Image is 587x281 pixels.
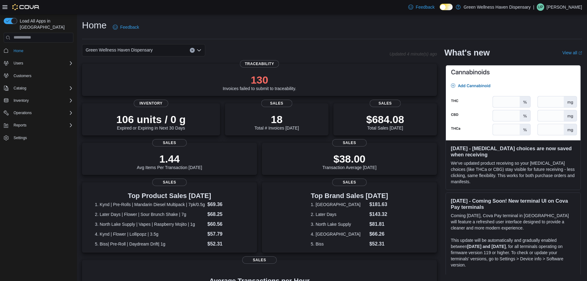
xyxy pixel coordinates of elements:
[11,134,73,142] span: Settings
[14,135,27,140] span: Settings
[14,110,32,115] span: Operations
[223,74,296,91] div: Invoices failed to submit to traceability.
[137,153,202,165] p: 1.44
[4,44,73,159] nav: Complex example
[311,221,367,227] dt: 3. North Lake Supply
[95,231,205,237] dt: 4. Kynd | Flower | Lollipopz | 3.5g
[11,97,73,104] span: Inventory
[451,237,576,268] p: This update will be automatically and gradually enabled between , for all terminals operating on ...
[261,100,292,107] span: Sales
[95,192,244,200] h3: Top Product Sales [DATE]
[116,113,186,130] div: Expired or Expiring in Next 30 Days
[332,179,367,186] span: Sales
[11,60,26,67] button: Users
[11,109,34,117] button: Operations
[451,213,576,231] p: Coming [DATE], Cova Pay terminal in [GEOGRAPHIC_DATA] will feature a refreshed user interface des...
[255,113,299,126] p: 18
[11,85,73,92] span: Catalog
[11,72,73,80] span: Customers
[137,153,202,170] div: Avg Items Per Transaction [DATE]
[110,21,141,33] a: Feedback
[440,4,453,10] input: Dark Mode
[311,192,388,200] h3: Top Brand Sales [DATE]
[369,230,388,238] dd: $66.26
[95,211,205,217] dt: 2. Later Days | Flower | Sour Brunch Shake | 7g
[207,201,244,208] dd: $69.36
[86,46,153,54] span: Green Wellness Haven Dispensary
[1,59,76,68] button: Users
[11,122,29,129] button: Reports
[242,256,277,264] span: Sales
[255,113,299,130] div: Total # Invoices [DATE]
[1,96,76,105] button: Inventory
[14,123,26,128] span: Reports
[467,244,506,249] strong: [DATE] and [DATE]
[14,86,26,91] span: Catalog
[14,61,23,66] span: Users
[240,60,279,68] span: Traceability
[406,1,437,13] a: Feedback
[95,221,205,227] dt: 3. North Lake Supply | Vapes | Raspberry Mojito | 1g
[116,113,186,126] p: 106 units / 0 g
[223,74,296,86] p: 130
[95,201,205,208] dt: 1. Kynd | Pre-Rolls | Mandarin Diesel Multipack | 7pk/0.5g
[366,113,404,130] div: Total Sales [DATE]
[578,51,582,55] svg: External link
[11,47,73,55] span: Home
[1,46,76,55] button: Home
[311,231,367,237] dt: 4. [GEOGRAPHIC_DATA]
[369,221,388,228] dd: $81.81
[311,211,367,217] dt: 2. Later Days
[11,47,26,55] a: Home
[451,145,576,158] h3: [DATE] - [MEDICAL_DATA] choices are now saved when receiving
[11,122,73,129] span: Reports
[207,211,244,218] dd: $68.25
[369,211,388,218] dd: $143.32
[311,241,367,247] dt: 5. Biss
[1,133,76,142] button: Settings
[369,240,388,248] dd: $52.31
[416,4,434,10] span: Feedback
[152,179,187,186] span: Sales
[1,121,76,130] button: Reports
[322,153,377,170] div: Transaction Average [DATE]
[120,24,139,30] span: Feedback
[389,52,437,56] p: Updated 4 minute(s) ago
[322,153,377,165] p: $38.00
[207,221,244,228] dd: $60.56
[537,3,544,11] div: Udit Patel
[207,230,244,238] dd: $57.79
[1,109,76,117] button: Operations
[366,113,404,126] p: $684.08
[464,3,531,11] p: Green Wellness Haven Dispensary
[82,19,107,31] h1: Home
[11,72,34,80] a: Customers
[311,201,367,208] dt: 1. [GEOGRAPHIC_DATA]
[332,139,367,147] span: Sales
[1,71,76,80] button: Customers
[14,73,31,78] span: Customers
[451,160,576,185] p: We've updated product receiving so your [MEDICAL_DATA] choices (like THCa or CBG) stay visible fo...
[11,109,73,117] span: Operations
[152,139,187,147] span: Sales
[451,198,576,210] h3: [DATE] - Coming Soon! New terminal UI on Cova Pay terminals
[369,201,388,208] dd: $181.63
[11,97,31,104] button: Inventory
[547,3,582,11] p: [PERSON_NAME]
[444,48,490,58] h2: What's new
[370,100,401,107] span: Sales
[562,50,582,55] a: View allExternal link
[11,60,73,67] span: Users
[95,241,205,247] dt: 5. Biss| Pre-Roll | Daydream Drift| 1g
[14,98,29,103] span: Inventory
[538,3,543,11] span: UP
[197,48,202,53] button: Open list of options
[533,3,534,11] p: |
[12,4,40,10] img: Cova
[190,48,195,53] button: Clear input
[134,100,168,107] span: Inventory
[11,85,29,92] button: Catalog
[11,134,29,142] a: Settings
[17,18,73,30] span: Load All Apps in [GEOGRAPHIC_DATA]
